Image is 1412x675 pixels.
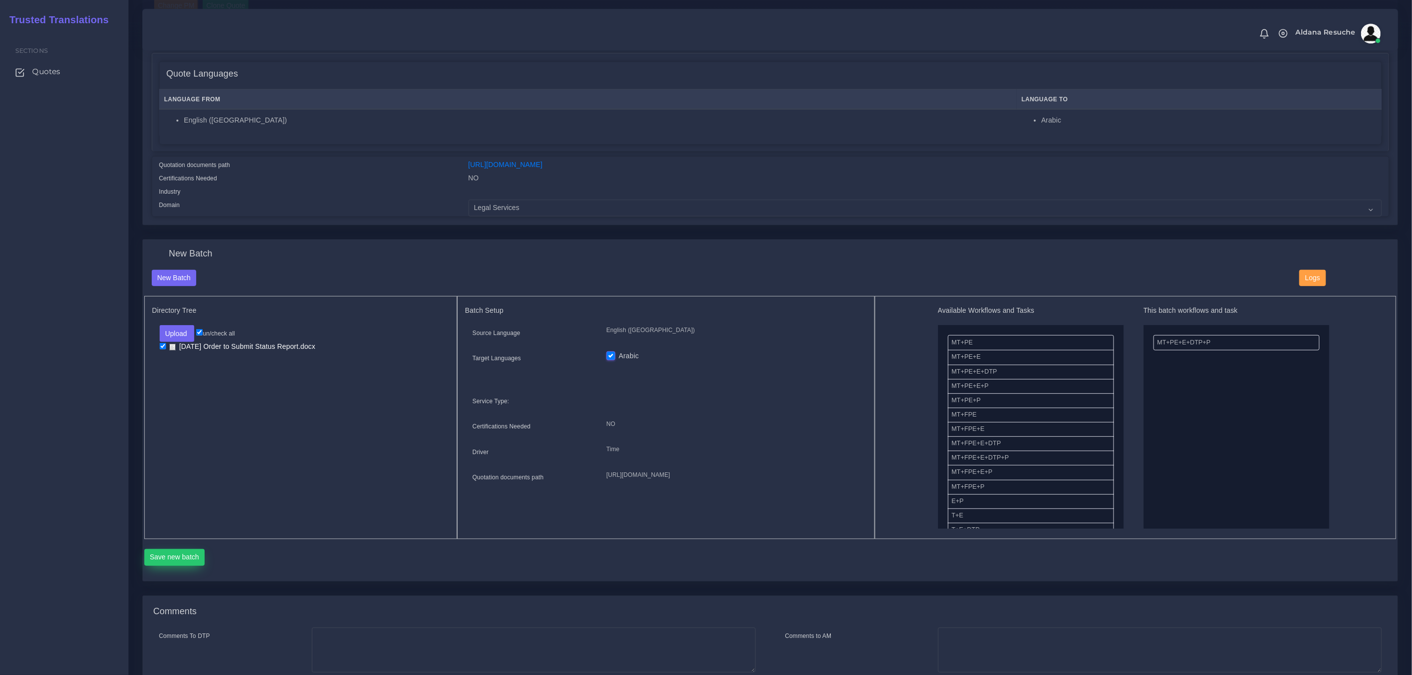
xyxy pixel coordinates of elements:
[159,89,1017,110] th: Language From
[472,448,489,457] label: Driver
[948,379,1114,394] li: MT+PE+E+P
[948,508,1114,523] li: T+E
[948,422,1114,437] li: MT+FPE+E
[2,12,109,28] a: Trusted Translations
[32,66,60,77] span: Quotes
[1305,274,1320,282] span: Logs
[606,470,859,480] p: [URL][DOMAIN_NAME]
[1291,24,1384,43] a: Aldana Resucheavatar
[1361,24,1381,43] img: avatar
[472,329,520,337] label: Source Language
[152,306,450,315] h5: Directory Tree
[152,270,197,287] button: New Batch
[1017,89,1382,110] th: Language To
[7,61,121,82] a: Quotes
[196,329,203,336] input: un/check all
[606,419,859,429] p: NO
[948,436,1114,451] li: MT+FPE+E+DTP
[159,174,217,183] label: Certifications Needed
[461,173,1389,186] div: NO
[166,342,319,351] a: [DATE] Order to Submit Status Report.docx
[2,14,109,26] h2: Trusted Translations
[469,161,543,169] a: [URL][DOMAIN_NAME]
[606,325,859,336] p: English ([GEOGRAPHIC_DATA])
[948,494,1114,509] li: E+P
[472,354,521,363] label: Target Languages
[785,632,832,640] label: Comments to AM
[619,351,639,361] label: Arabic
[159,632,210,640] label: Comments To DTP
[159,201,180,210] label: Domain
[15,47,48,54] span: Sections
[153,606,197,617] h4: Comments
[948,523,1114,538] li: T+E+DTP
[1296,29,1356,36] span: Aldana Resuche
[948,480,1114,495] li: MT+FPE+P
[948,335,1114,350] li: MT+PE
[948,350,1114,365] li: MT+PE+E
[472,422,531,431] label: Certifications Needed
[159,161,230,169] label: Quotation documents path
[948,465,1114,480] li: MT+FPE+E+P
[465,306,867,315] h5: Batch Setup
[160,325,195,342] button: Upload
[144,549,205,566] button: Save new batch
[169,249,213,259] h4: New Batch
[948,408,1114,422] li: MT+FPE
[167,69,238,80] h4: Quote Languages
[948,393,1114,408] li: MT+PE+P
[152,273,197,281] a: New Batch
[1299,270,1326,287] button: Logs
[472,397,509,406] label: Service Type:
[1041,115,1376,126] li: Arabic
[948,365,1114,380] li: MT+PE+E+DTP
[948,451,1114,465] li: MT+FPE+E+DTP+P
[1154,335,1320,350] li: MT+PE+E+DTP+P
[184,115,1011,126] li: English ([GEOGRAPHIC_DATA])
[1144,306,1329,315] h5: This batch workflows and task
[196,329,235,338] label: un/check all
[606,444,859,455] p: Time
[938,306,1124,315] h5: Available Workflows and Tasks
[159,187,181,196] label: Industry
[472,473,544,482] label: Quotation documents path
